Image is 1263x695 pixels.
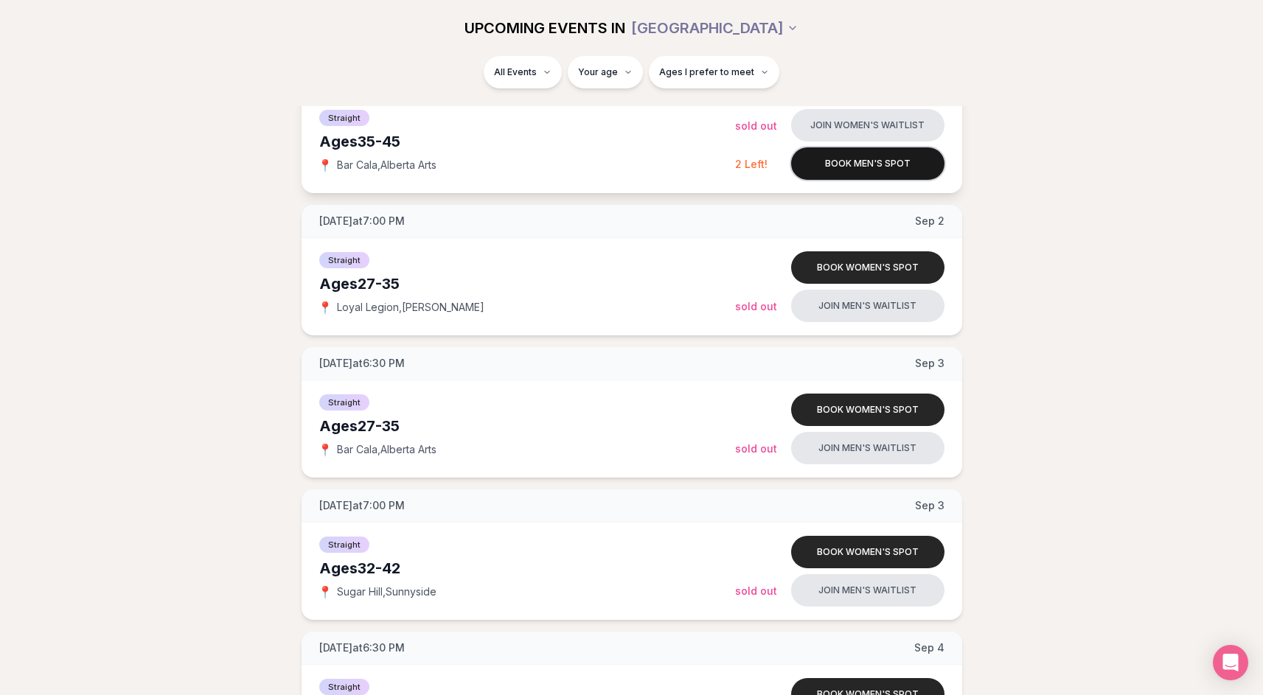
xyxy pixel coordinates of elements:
span: Straight [319,537,369,553]
button: All Events [484,56,562,88]
span: Your age [578,66,618,78]
span: Straight [319,394,369,411]
span: [DATE] at 7:00 PM [319,214,405,228]
span: Sep 2 [915,214,944,228]
button: Book men's spot [791,147,944,180]
div: Ages 27-35 [319,273,735,294]
span: Sold Out [735,119,777,132]
span: Sep 3 [915,356,944,371]
span: 📍 [319,301,331,313]
span: Sep 4 [914,640,944,655]
span: 📍 [319,159,331,171]
span: UPCOMING EVENTS IN [465,18,625,38]
span: 📍 [319,444,331,455]
span: Bar Cala , Alberta Arts [337,158,436,172]
div: Open Intercom Messenger [1213,645,1248,680]
div: Ages 27-35 [319,416,735,436]
div: Ages 35-45 [319,131,735,152]
button: Ages I prefer to meet [649,56,779,88]
span: Ages I prefer to meet [659,66,754,78]
span: 📍 [319,586,331,598]
span: Sold Out [735,300,777,312]
button: Join men's waitlist [791,432,944,464]
span: Sugar Hill , Sunnyside [337,584,436,599]
button: Book women's spot [791,251,944,284]
button: Join men's waitlist [791,574,944,607]
span: Bar Cala , Alberta Arts [337,442,436,457]
button: Join women's waitlist [791,109,944,142]
span: [DATE] at 7:00 PM [319,498,405,513]
button: Your age [568,56,643,88]
span: Loyal Legion , [PERSON_NAME] [337,300,484,315]
span: [DATE] at 6:30 PM [319,640,405,655]
span: [DATE] at 6:30 PM [319,356,405,371]
span: Straight [319,252,369,268]
span: Straight [319,110,369,126]
span: 2 Left! [735,158,768,170]
span: Straight [319,679,369,695]
div: Ages 32-42 [319,558,735,579]
span: Sold Out [735,442,777,455]
button: Book women's spot [791,536,944,568]
span: Sep 3 [915,498,944,513]
span: Sold Out [735,584,777,597]
span: All Events [494,66,537,78]
button: Book women's spot [791,394,944,426]
button: [GEOGRAPHIC_DATA] [631,12,798,44]
button: Join men's waitlist [791,290,944,322]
